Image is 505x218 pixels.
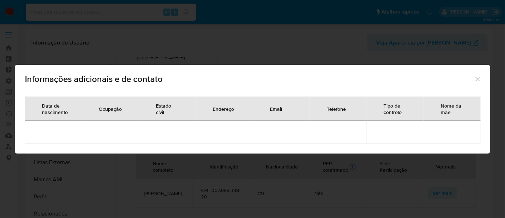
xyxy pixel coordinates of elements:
[204,129,244,136] span: -
[474,76,480,82] button: Fechar
[318,100,354,117] div: Telefone
[432,97,472,120] div: Nome da mãe
[25,75,474,83] span: Informações adicionais e de contato
[204,100,243,117] div: Endereço
[261,129,301,136] span: -
[261,100,290,117] div: Email
[375,97,415,120] div: Tipo de controlo
[90,100,130,117] div: Ocupação
[33,97,76,120] div: Data de nascimento
[318,129,358,136] span: -
[147,97,187,120] div: Estado civil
